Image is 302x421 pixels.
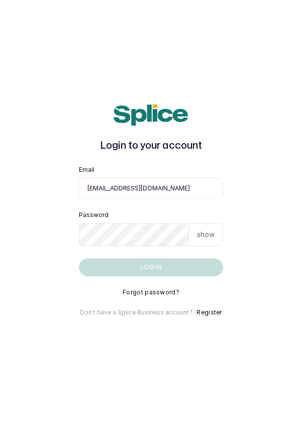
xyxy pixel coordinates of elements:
h1: Login to your account [79,138,224,154]
p: Don't have a Splice Business account? [80,308,192,317]
button: Log in [79,258,224,276]
button: Register [196,308,222,317]
label: Email [79,166,94,174]
input: email@acme.com [79,178,224,199]
p: show [197,230,215,240]
label: Password [79,211,109,219]
button: Forgot password? [123,288,179,296]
